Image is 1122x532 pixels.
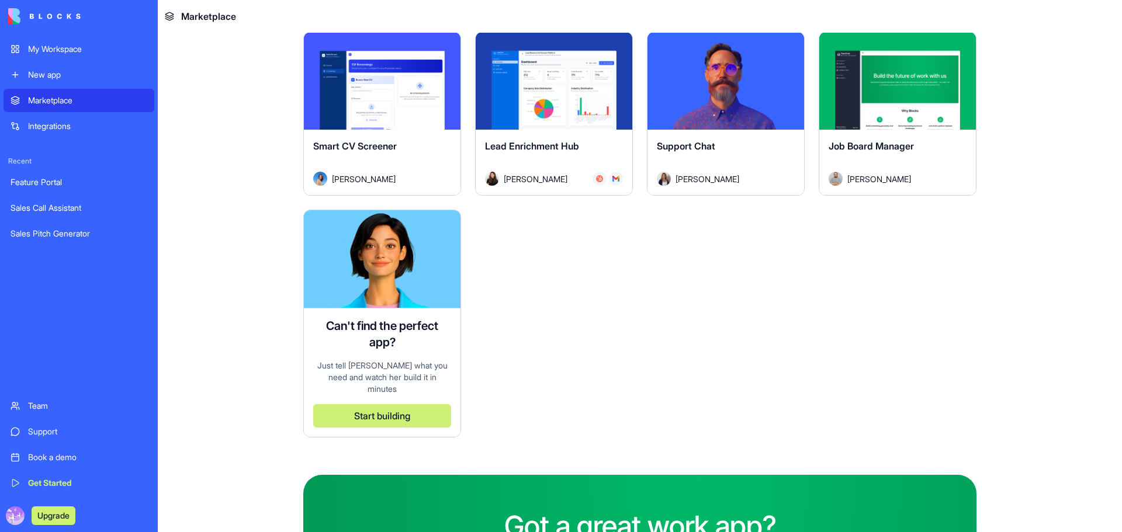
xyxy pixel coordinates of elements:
[313,360,451,395] div: Just tell [PERSON_NAME] what you need and watch her build it in minutes
[28,451,147,463] div: Book a demo
[4,63,154,86] a: New app
[504,173,567,185] span: [PERSON_NAME]
[28,95,147,106] div: Marketplace
[657,140,715,152] span: Support Chat
[829,172,843,186] img: Avatar
[11,176,147,188] div: Feature Portal
[32,509,75,521] a: Upgrade
[303,210,461,437] a: Ella AI assistantCan't find the perfect app?Just tell [PERSON_NAME] what you need and watch her b...
[819,32,976,196] a: Job Board ManagerAvatar[PERSON_NAME]
[11,228,147,239] div: Sales Pitch Generator
[8,8,81,25] img: logo
[304,210,460,308] img: Ella AI assistant
[28,120,147,132] div: Integrations
[313,404,451,427] button: Start building
[313,172,327,186] img: Avatar
[657,172,671,186] img: Avatar
[28,400,147,412] div: Team
[4,222,154,245] a: Sales Pitch Generator
[4,394,154,418] a: Team
[313,318,451,350] h4: Can't find the perfect app?
[28,43,147,55] div: My Workspace
[332,173,396,185] span: [PERSON_NAME]
[4,157,154,166] span: Recent
[4,37,154,61] a: My Workspace
[847,173,911,185] span: [PERSON_NAME]
[612,175,619,182] img: Gmail_trouth.svg
[4,446,154,469] a: Book a demo
[596,175,603,182] img: Hubspot_zz4hgj.svg
[676,173,739,185] span: [PERSON_NAME]
[4,89,154,112] a: Marketplace
[181,9,236,23] span: Marketplace
[4,114,154,138] a: Integrations
[475,32,633,196] a: Lead Enrichment HubAvatar[PERSON_NAME]
[11,202,147,214] div: Sales Call Assistant
[28,477,147,489] div: Get Started
[4,420,154,443] a: Support
[647,32,805,196] a: Support ChatAvatar[PERSON_NAME]
[28,426,147,437] div: Support
[32,506,75,525] button: Upgrade
[4,471,154,495] a: Get Started
[4,196,154,220] a: Sales Call Assistant
[28,69,147,81] div: New app
[6,506,25,525] img: ACg8ocK7tC6GmUTa3wYSindAyRLtnC5UahbIIijpwl7Jo_uOzWMSvt0=s96-c
[829,140,914,152] span: Job Board Manager
[313,140,397,152] span: Smart CV Screener
[485,172,499,186] img: Avatar
[303,32,461,196] a: Smart CV ScreenerAvatar[PERSON_NAME]
[4,171,154,194] a: Feature Portal
[485,140,579,152] span: Lead Enrichment Hub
